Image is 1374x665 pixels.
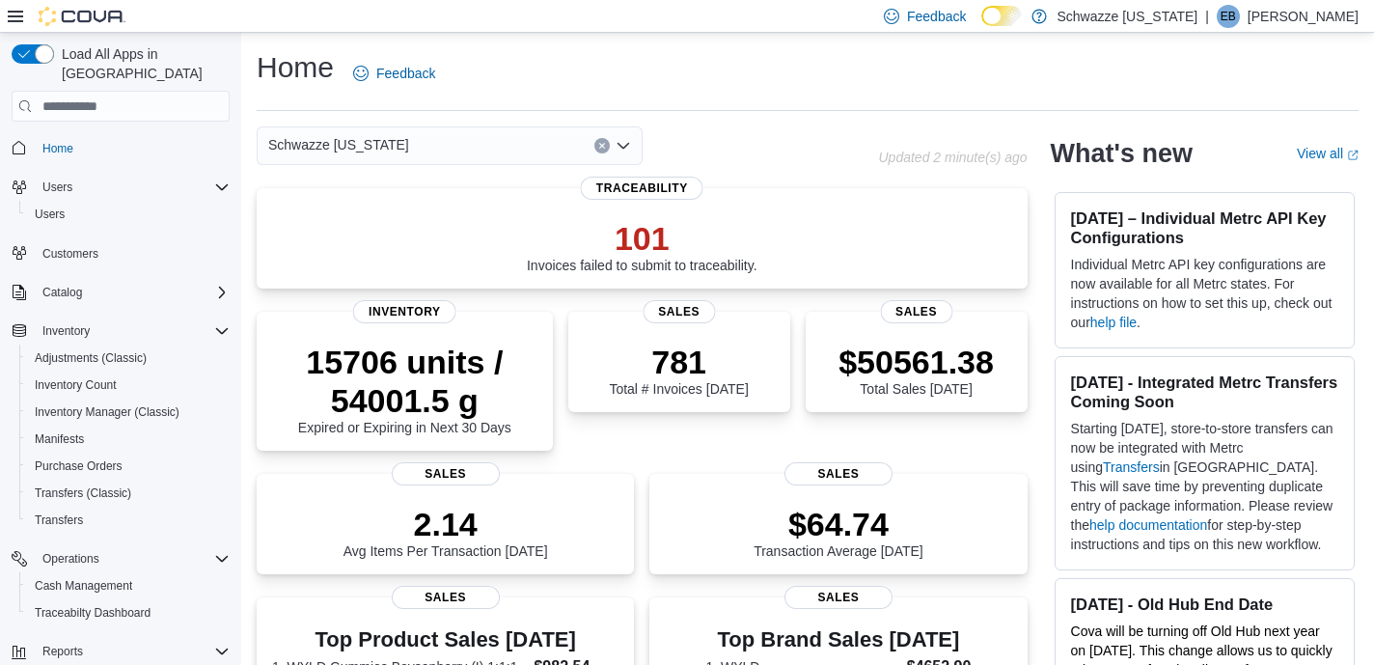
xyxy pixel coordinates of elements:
p: 2.14 [343,505,548,543]
span: Manifests [27,428,230,451]
a: Transfers [27,509,91,532]
a: Transfers [1103,459,1160,475]
a: Inventory Manager (Classic) [27,401,187,424]
div: Total Sales [DATE] [838,343,994,397]
span: Inventory Manager (Classic) [35,404,179,420]
span: Reports [35,640,230,663]
a: Users [27,203,72,226]
span: Operations [35,547,230,570]
span: Sales [784,462,893,485]
button: Catalog [4,279,237,306]
button: Inventory Manager (Classic) [19,399,237,426]
span: Inventory Count [27,374,230,397]
button: Inventory Count [19,372,237,399]
span: Home [42,141,73,156]
span: Transfers (Classic) [27,482,230,505]
span: Traceabilty Dashboard [35,605,151,621]
span: Manifests [35,431,84,447]
button: Inventory [35,319,97,343]
span: Transfers [35,513,83,528]
span: Inventory [35,319,230,343]
span: Purchase Orders [35,458,123,474]
a: Manifests [27,428,92,451]
div: Transaction Average [DATE] [754,505,923,559]
span: Customers [42,246,98,262]
span: Dark Mode [981,26,982,27]
button: Manifests [19,426,237,453]
a: Purchase Orders [27,455,130,478]
a: Feedback [345,54,443,93]
span: Catalog [42,285,82,300]
button: Users [35,176,80,199]
p: | [1205,5,1209,28]
button: Reports [4,638,237,665]
span: Sales [392,586,500,609]
h3: [DATE] – Individual Metrc API Key Configurations [1071,208,1338,247]
span: Traceability [581,177,703,200]
span: Traceabilty Dashboard [27,601,230,624]
button: Cash Management [19,572,237,599]
button: Transfers [19,507,237,534]
a: Transfers (Classic) [27,482,139,505]
span: Inventory Count [35,377,117,393]
button: Home [4,133,237,161]
span: Schwazze [US_STATE] [268,133,409,156]
p: Schwazze [US_STATE] [1057,5,1197,28]
span: Transfers [27,509,230,532]
div: Invoices failed to submit to traceability. [527,219,757,273]
div: Total # Invoices [DATE] [609,343,748,397]
h3: [DATE] - Old Hub End Date [1071,595,1338,614]
p: Individual Metrc API key configurations are now available for all Metrc states. For instructions ... [1071,255,1338,332]
span: Customers [35,241,230,265]
p: Updated 2 minute(s) ago [878,150,1027,165]
span: Adjustments (Classic) [35,350,147,366]
p: 101 [527,219,757,258]
a: help documentation [1089,517,1207,533]
span: Home [35,135,230,159]
a: help file [1090,315,1137,330]
button: Reports [35,640,91,663]
button: Open list of options [616,138,631,153]
button: Traceabilty Dashboard [19,599,237,626]
span: Users [35,176,230,199]
p: [PERSON_NAME] [1248,5,1359,28]
span: Load All Apps in [GEOGRAPHIC_DATA] [54,44,230,83]
button: Customers [4,239,237,267]
span: Reports [42,644,83,659]
p: Starting [DATE], store-to-store transfers can now be integrated with Metrc using in [GEOGRAPHIC_D... [1071,419,1338,554]
span: Inventory [42,323,90,339]
h2: What's new [1051,138,1193,169]
button: Purchase Orders [19,453,237,480]
h3: Top Product Sales [DATE] [272,628,618,651]
span: Inventory Manager (Classic) [27,401,230,424]
button: Transfers (Classic) [19,480,237,507]
svg: External link [1347,150,1359,161]
span: Catalog [35,281,230,304]
div: Avg Items Per Transaction [DATE] [343,505,548,559]
div: Emily Bunny [1217,5,1240,28]
h3: Top Brand Sales [DATE] [705,628,971,651]
span: Purchase Orders [27,455,230,478]
button: Clear input [594,138,610,153]
p: 781 [609,343,748,381]
span: Sales [784,586,893,609]
a: Traceabilty Dashboard [27,601,158,624]
span: Transfers (Classic) [35,485,131,501]
span: Sales [392,462,500,485]
a: Home [35,137,81,160]
img: Cova [39,7,125,26]
a: Inventory Count [27,374,124,397]
button: Adjustments (Classic) [19,345,237,372]
h3: [DATE] - Integrated Metrc Transfers Coming Soon [1071,373,1338,411]
input: Dark Mode [981,6,1022,26]
button: Catalog [35,281,90,304]
button: Operations [35,547,107,570]
a: Cash Management [27,574,140,597]
span: Cash Management [27,574,230,597]
button: Users [19,201,237,228]
p: $64.74 [754,505,923,543]
div: Expired or Expiring in Next 30 Days [272,343,537,435]
button: Users [4,174,237,201]
span: Adjustments (Classic) [27,346,230,370]
span: Cash Management [35,578,132,594]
